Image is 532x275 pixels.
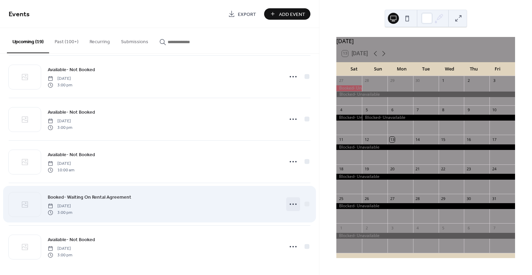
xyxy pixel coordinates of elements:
span: 10:00 am [48,167,74,173]
div: 4 [415,225,420,230]
span: [DATE] [48,246,72,252]
div: 17 [492,137,497,142]
div: Tue [414,62,438,76]
div: 1 [338,225,344,230]
div: Mon [390,62,414,76]
span: 3:00 pm [48,209,72,216]
div: 21 [415,167,420,172]
div: 22 [441,167,446,172]
a: Available- Not Booked [48,236,95,244]
div: 28 [415,196,420,201]
div: 30 [415,78,420,83]
div: 3 [492,78,497,83]
div: Blocked- Unavailable [336,92,515,97]
div: 20 [390,167,395,172]
span: [DATE] [48,118,72,124]
div: 6 [466,225,471,230]
div: Blocked- Unavailable [336,115,362,121]
div: 11 [338,137,344,142]
div: 27 [390,196,395,201]
button: Submissions [115,28,154,53]
div: 10 [492,107,497,113]
div: Blocked- Unavailable [336,144,515,150]
div: 24 [492,167,497,172]
span: [DATE] [48,161,74,167]
div: 16 [466,137,471,142]
div: 15 [441,137,446,142]
div: 3 [390,225,395,230]
button: Add Event [264,8,310,20]
div: 9 [466,107,471,113]
div: 26 [364,196,369,201]
div: Blocked- Unavailable [336,174,515,180]
div: 29 [390,78,395,83]
span: Export [238,11,256,18]
button: Recurring [84,28,115,53]
div: 5 [441,225,446,230]
a: Available- Not Booked [48,66,95,74]
span: Events [9,8,30,21]
div: Thu [462,62,486,76]
div: 30 [466,196,471,201]
div: Wed [438,62,461,76]
div: 8 [441,107,446,113]
a: Booked- Waiting On Rental Agreement [48,193,131,201]
span: Booked- Waiting On Rental Agreement [48,194,131,201]
div: 7 [492,225,497,230]
div: Fri [486,62,510,76]
div: 6 [390,107,395,113]
div: 25 [338,196,344,201]
div: Booked- Unavailable [336,85,362,91]
div: [DATE] [336,37,515,45]
div: Blocked- Unavailable [362,115,515,121]
div: Blocked- Unavailable [336,203,515,209]
div: 14 [415,137,420,142]
div: 18 [338,167,344,172]
div: 13 [390,137,395,142]
span: Available- Not Booked [48,236,95,244]
button: Past (100+) [49,28,84,53]
div: 27 [338,78,344,83]
div: 2 [466,78,471,83]
div: 19 [364,167,369,172]
div: 31 [492,196,497,201]
div: 12 [364,137,369,142]
span: 3:00 pm [48,124,72,131]
span: 3:00 pm [48,252,72,258]
span: Add Event [279,11,305,18]
a: Available- Not Booked [48,108,95,116]
span: [DATE] [48,76,72,82]
div: 7 [415,107,420,113]
div: 5 [364,107,369,113]
div: 2 [364,225,369,230]
div: 28 [364,78,369,83]
div: Sat [342,62,366,76]
button: Upcoming (19) [7,28,49,53]
div: Blocked- Unavailable [336,233,515,239]
div: 23 [466,167,471,172]
a: Export [223,8,261,20]
div: 29 [441,196,446,201]
a: Available- Not Booked [48,151,95,159]
span: Available- Not Booked [48,109,95,116]
span: 3:00 pm [48,82,72,88]
div: 1 [441,78,446,83]
div: Sun [366,62,390,76]
span: [DATE] [48,203,72,209]
div: 4 [338,107,344,113]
